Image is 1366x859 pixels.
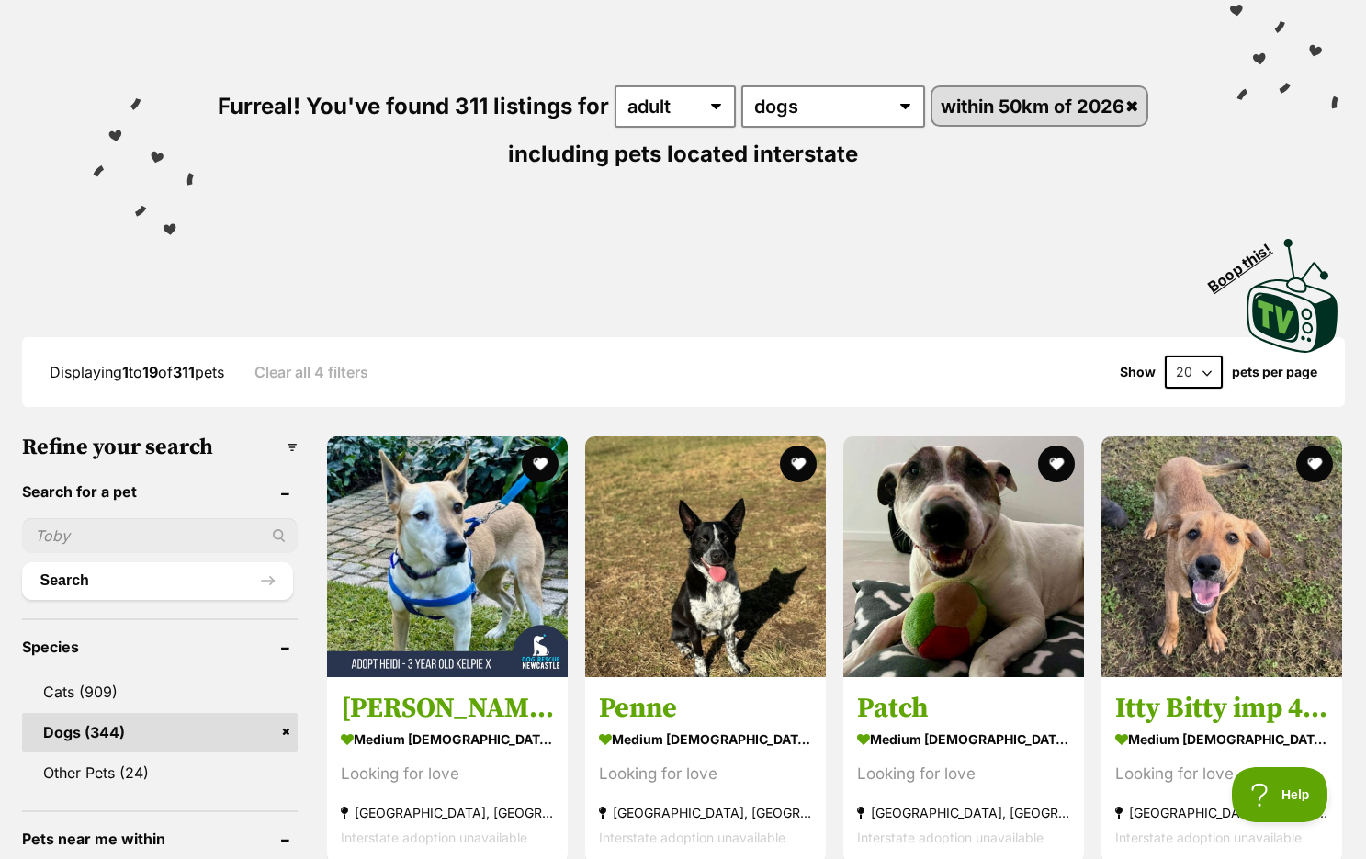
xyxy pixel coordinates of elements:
strong: 311 [173,363,195,381]
a: Boop this! [1247,222,1338,356]
a: Clear all 4 filters [254,364,368,380]
a: Dogs (344) [22,713,298,752]
h3: Refine your search [22,435,298,460]
img: Penne - Australian Stumpy Tail Cattle Dog [585,436,826,677]
iframe: Help Scout Beacon - Open [1232,767,1329,822]
strong: [GEOGRAPHIC_DATA], [GEOGRAPHIC_DATA] [341,800,554,825]
button: favourite [1297,446,1334,482]
strong: [GEOGRAPHIC_DATA], [GEOGRAPHIC_DATA] [599,800,812,825]
span: Interstate adoption unavailable [341,830,527,845]
h3: Penne [599,691,812,726]
header: Pets near me within [22,831,298,847]
header: Species [22,639,298,655]
img: Patch - Bull Terrier Dog [843,436,1084,677]
span: Interstate adoption unavailable [599,830,785,845]
strong: medium [DEMOGRAPHIC_DATA] Dog [1115,726,1328,752]
img: PetRescue TV logo [1247,239,1338,353]
span: including pets located interstate [508,141,858,167]
strong: medium [DEMOGRAPHIC_DATA] Dog [857,726,1070,752]
strong: medium [DEMOGRAPHIC_DATA] Dog [599,726,812,752]
strong: [GEOGRAPHIC_DATA], [GEOGRAPHIC_DATA] [1115,800,1328,825]
a: Other Pets (24) [22,753,298,792]
span: Interstate adoption unavailable [1115,830,1302,845]
button: favourite [522,446,559,482]
div: Looking for love [599,762,812,786]
button: favourite [1038,446,1075,482]
img: Itty Bitty imp 485 - Golden Retriever Dog [1101,436,1342,677]
span: Boop this! [1205,229,1290,295]
h3: Itty Bitty imp 485 [1115,691,1328,726]
header: Search for a pet [22,483,298,500]
span: Interstate adoption unavailable [857,830,1044,845]
label: pets per page [1232,365,1317,379]
div: Looking for love [1115,762,1328,786]
button: Search [22,562,293,599]
span: Displaying to of pets [50,363,224,381]
strong: medium [DEMOGRAPHIC_DATA] Dog [341,726,554,752]
strong: [GEOGRAPHIC_DATA], [GEOGRAPHIC_DATA] [857,800,1070,825]
a: Cats (909) [22,673,298,711]
strong: 1 [122,363,129,381]
div: Looking for love [857,762,1070,786]
div: Looking for love [341,762,554,786]
span: Furreal! You've found 311 listings for [218,93,609,119]
a: within 50km of 2026 [932,87,1147,125]
span: Show [1120,365,1156,379]
img: Heidi - 3 Year Old Kelpie X - Australian Kelpie Dog [327,436,568,677]
strong: 19 [142,363,158,381]
button: favourite [780,446,817,482]
h3: [PERSON_NAME] - [DEMOGRAPHIC_DATA] Kelpie X [341,691,554,726]
h3: Patch [857,691,1070,726]
input: Toby [22,518,298,553]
